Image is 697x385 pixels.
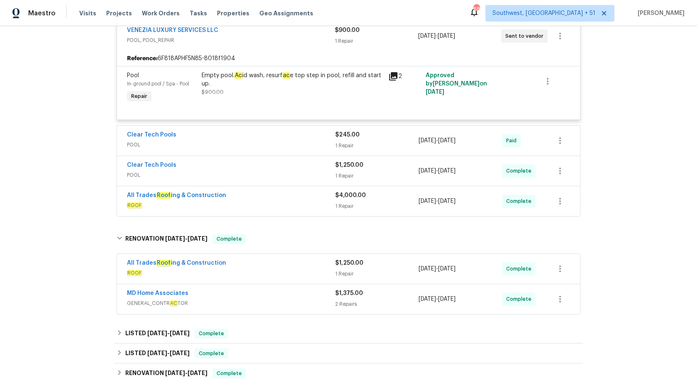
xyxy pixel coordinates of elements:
span: $1,375.00 [335,290,363,296]
span: [DATE] [438,168,456,174]
span: - [419,197,456,205]
b: Reference: [127,54,158,63]
span: Complete [195,349,227,358]
span: [DATE] [438,266,456,272]
span: [DATE] [419,138,436,144]
span: Complete [195,329,227,338]
span: Complete [213,369,245,378]
span: Complete [506,167,535,175]
span: Approved by [PERSON_NAME] on [426,73,487,95]
span: - [419,265,456,273]
h6: LISTED [125,348,190,358]
div: 1 Repair [335,141,419,150]
div: 6F818APHF5N85-8018f1904 [117,51,580,66]
a: MD Home Associates [127,290,188,296]
span: [DATE] [438,33,455,39]
span: - [147,330,190,336]
span: Paid [506,136,520,145]
span: - [419,167,456,175]
em: Roof [156,260,171,266]
div: 685 [473,5,479,13]
div: 2 Repairs [335,300,419,308]
a: Clear Tech Pools [127,132,176,138]
div: LISTED [DATE]-[DATE]Complete [114,324,583,344]
span: $900.00 [202,90,224,95]
a: Clear Tech Pools [127,162,176,168]
span: Visits [79,9,96,17]
span: [DATE] [170,330,190,336]
a: VENEZIA LUXURY SERVICES LLC [127,27,218,33]
span: Southwest, [GEOGRAPHIC_DATA] + 51 [492,9,595,17]
em: AC [170,300,178,306]
span: Tasks [190,10,207,16]
span: Complete [213,235,245,243]
span: [PERSON_NAME] [634,9,685,17]
span: [DATE] [438,296,456,302]
span: [DATE] [438,138,456,144]
span: [DATE] [165,236,185,241]
span: [DATE] [418,33,436,39]
span: - [419,136,456,145]
em: ROOF [127,270,142,276]
span: [DATE] [147,350,167,356]
em: Ac [234,72,242,79]
span: Projects [106,9,132,17]
h6: RENOVATION [125,368,207,378]
span: Sent to vendor [505,32,547,40]
span: Properties [217,9,249,17]
span: Geo Assignments [259,9,313,17]
span: - [165,370,207,376]
span: [DATE] [170,350,190,356]
span: POOL [127,171,335,179]
span: $245.00 [335,132,360,138]
div: 1 Repair [335,202,419,210]
span: [DATE] [188,370,207,376]
h6: RENOVATION [125,234,207,244]
div: 2 [388,71,421,81]
span: $4,000.00 [335,192,366,198]
em: Roof [156,192,171,199]
div: RENOVATION [DATE]-[DATE]Complete [114,363,583,383]
span: - [165,236,207,241]
span: Pool [127,73,139,78]
span: POOL [127,141,335,149]
span: [DATE] [419,198,436,204]
span: $900.00 [335,27,360,33]
span: $1,250.00 [335,162,363,168]
span: Complete [506,197,535,205]
span: Complete [506,265,535,273]
span: - [419,295,456,303]
span: GENERAL_CONTR TOR [127,299,335,307]
span: Maestro [28,9,56,17]
span: In-ground pool / Spa - Pool [127,81,189,86]
span: POOL, POOL_REPAIR [127,36,335,44]
span: [DATE] [419,296,436,302]
div: 1 Repair [335,37,418,45]
span: Complete [506,295,535,303]
div: 1 Repair [335,172,419,180]
div: Empty pool. id wash, resurf e top step in pool, refill and start up. [202,71,383,88]
span: [DATE] [147,330,167,336]
h6: LISTED [125,329,190,339]
span: - [418,32,455,40]
a: All TradesRoofing & Construction [127,192,226,199]
span: [DATE] [438,198,456,204]
a: All TradesRoofing & Construction [127,260,226,266]
div: LISTED [DATE]-[DATE]Complete [114,344,583,363]
span: [DATE] [419,266,436,272]
span: [DATE] [188,236,207,241]
span: Repair [128,92,151,100]
div: RENOVATION [DATE]-[DATE]Complete [114,226,583,252]
div: 1 Repair [335,270,419,278]
span: $1,250.00 [335,260,363,266]
span: [DATE] [426,89,444,95]
em: ac [283,72,290,79]
span: Work Orders [142,9,180,17]
span: [DATE] [165,370,185,376]
span: [DATE] [419,168,436,174]
em: ROOF [127,202,142,208]
span: - [147,350,190,356]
